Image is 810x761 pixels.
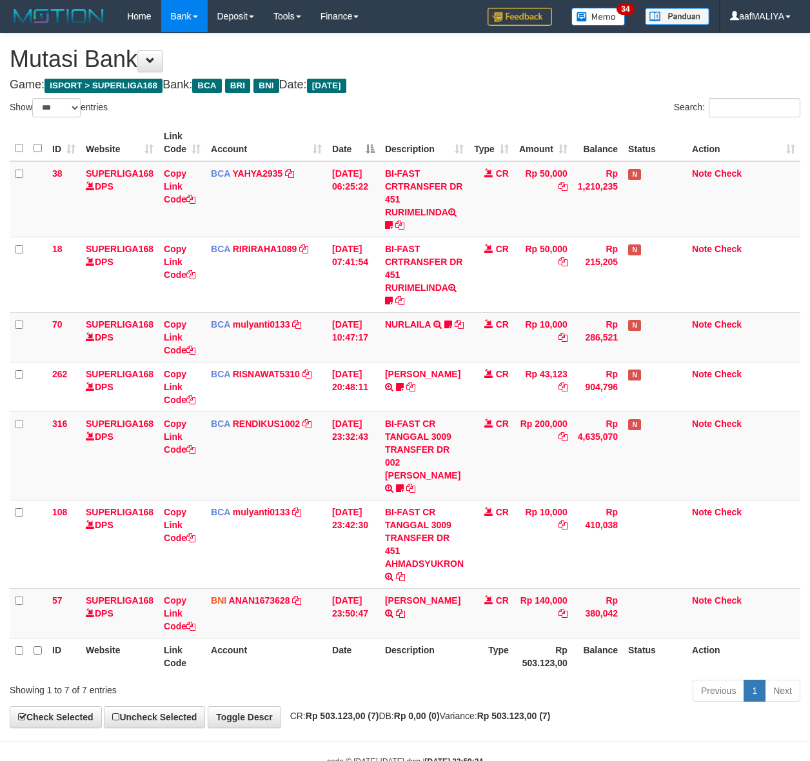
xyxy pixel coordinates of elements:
[225,79,250,93] span: BRI
[571,8,626,26] img: Button%20Memo.svg
[380,638,469,675] th: Description
[10,678,328,697] div: Showing 1 to 7 of 7 entries
[573,500,623,588] td: Rp 410,038
[211,595,226,606] span: BNI
[514,411,573,500] td: Rp 200,000
[385,507,464,569] a: BI-FAST CR TANGGAL 3009 TRANSFER DR 451 AHMADSYUKRON
[558,181,568,192] a: Copy Rp 50,000 to clipboard
[233,419,300,429] a: RENDIKUS1002
[211,369,230,379] span: BCA
[380,237,469,312] td: BI-FAST CRTRANSFER DR 451 RURIMELINDA
[52,369,67,379] span: 262
[514,588,573,638] td: Rp 140,000
[674,98,800,117] label: Search:
[206,124,327,161] th: Account: activate to sort column ascending
[406,483,415,493] a: Copy BI-FAST CR TANGGAL 3009 TRANSFER DR 002 BACHTIAR RIFAI to clipboard
[211,419,230,429] span: BCA
[396,571,405,582] a: Copy BI-FAST CR TANGGAL 3009 TRANSFER DR 451 AHMADSYUKRON to clipboard
[715,319,742,330] a: Check
[159,638,206,675] th: Link Code
[496,595,509,606] span: CR
[628,320,641,331] span: Has Note
[455,319,464,330] a: Copy NURLAILA to clipboard
[164,507,195,543] a: Copy Link Code
[327,411,380,500] td: [DATE] 23:32:43
[693,680,744,702] a: Previous
[81,638,159,675] th: Website
[47,124,81,161] th: ID: activate to sort column ascending
[709,98,800,117] input: Search:
[192,79,221,93] span: BCA
[765,680,800,702] a: Next
[496,168,509,179] span: CR
[496,507,509,517] span: CR
[164,319,195,355] a: Copy Link Code
[327,500,380,588] td: [DATE] 23:42:30
[44,79,163,93] span: ISPORT > SUPERLIGA168
[81,237,159,312] td: DPS
[573,312,623,362] td: Rp 286,521
[104,706,205,728] a: Uncheck Selected
[394,711,440,721] strong: Rp 0,00 (0)
[81,362,159,411] td: DPS
[52,507,67,517] span: 108
[692,419,712,429] a: Note
[744,680,766,702] a: 1
[52,319,63,330] span: 70
[81,124,159,161] th: Website: activate to sort column ascending
[715,244,742,254] a: Check
[617,3,634,15] span: 34
[81,500,159,588] td: DPS
[558,520,568,530] a: Copy Rp 10,000 to clipboard
[573,411,623,500] td: Rp 4,635,070
[164,168,195,204] a: Copy Link Code
[32,98,81,117] select: Showentries
[623,638,687,675] th: Status
[692,507,712,517] a: Note
[496,419,509,429] span: CR
[327,312,380,362] td: [DATE] 10:47:17
[687,638,800,675] th: Action
[628,169,641,180] span: Has Note
[715,369,742,379] a: Check
[692,595,712,606] a: Note
[164,369,195,405] a: Copy Link Code
[573,161,623,237] td: Rp 1,210,235
[81,312,159,362] td: DPS
[86,319,153,330] a: SUPERLIGA168
[715,507,742,517] a: Check
[302,369,311,379] a: Copy RISNAWAT5310 to clipboard
[628,419,641,430] span: Has Note
[692,369,712,379] a: Note
[292,595,301,606] a: Copy ANAN1673628 to clipboard
[687,124,800,161] th: Action: activate to sort column ascending
[514,638,573,675] th: Rp 503.123,00
[211,507,230,517] span: BCA
[496,319,509,330] span: CR
[52,244,63,254] span: 18
[645,8,709,25] img: panduan.png
[299,244,308,254] a: Copy RIRIRAHA1089 to clipboard
[327,588,380,638] td: [DATE] 23:50:47
[10,46,800,72] h1: Mutasi Bank
[628,370,641,380] span: Has Note
[86,595,153,606] a: SUPERLIGA168
[306,711,379,721] strong: Rp 503.123,00 (7)
[10,98,108,117] label: Show entries
[86,369,153,379] a: SUPERLIGA168
[327,161,380,237] td: [DATE] 06:25:22
[86,507,153,517] a: SUPERLIGA168
[292,319,301,330] a: Copy mulyanti0133 to clipboard
[327,362,380,411] td: [DATE] 20:48:11
[307,79,346,93] span: [DATE]
[406,382,415,392] a: Copy YOSI EFENDI to clipboard
[229,595,290,606] a: ANAN1673628
[469,638,514,675] th: Type
[573,237,623,312] td: Rp 215,205
[52,419,67,429] span: 316
[81,161,159,237] td: DPS
[253,79,279,93] span: BNI
[514,500,573,588] td: Rp 10,000
[628,244,641,255] span: Has Note
[573,638,623,675] th: Balance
